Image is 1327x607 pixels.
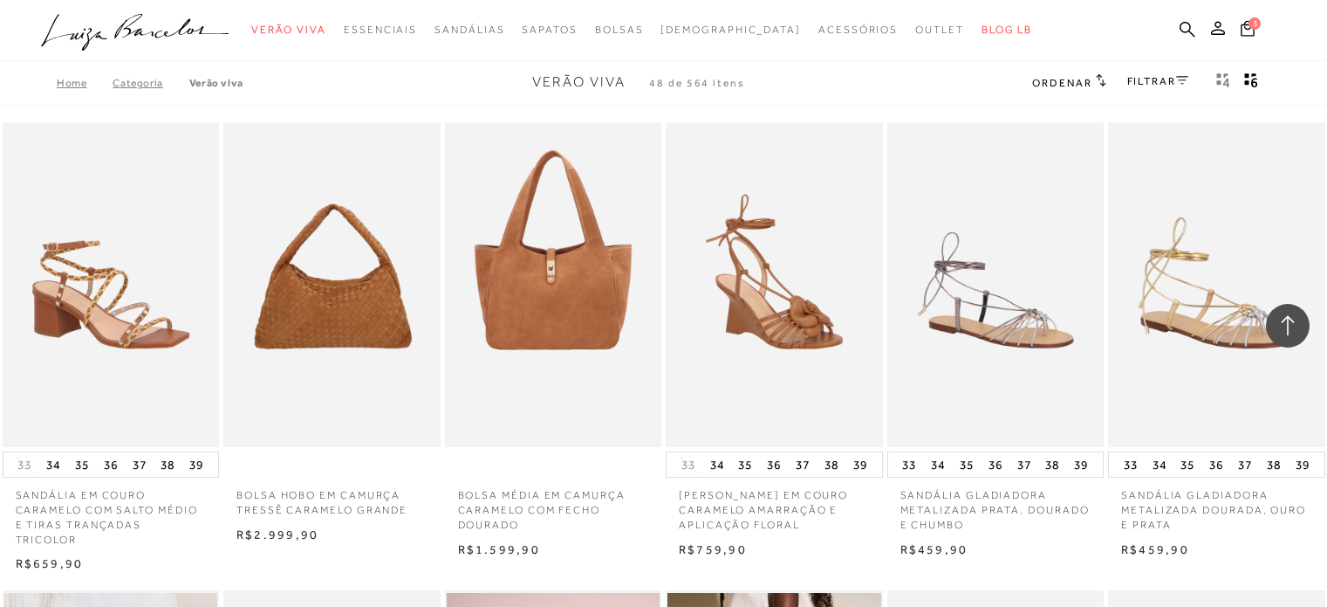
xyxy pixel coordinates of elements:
[225,125,439,445] a: BOLSA HOBO EM CAMURÇA TRESSÊ CARAMELO GRANDE BOLSA HOBO EM CAMURÇA TRESSÊ CARAMELO GRANDE
[1110,125,1324,445] img: SANDÁLIA GLADIADORA METALIZADA DOURADA, OURO E PRATA
[915,24,964,36] span: Outlet
[1204,452,1228,477] button: 36
[1211,72,1235,94] button: Mostrar 4 produtos por linha
[127,452,152,477] button: 37
[344,14,417,46] a: categoryNavScreenReaderText
[447,125,660,445] img: BOLSA MÉDIA EM CAMURÇA CARAMELO COM FECHO DOURADO
[532,74,626,90] span: Verão Viva
[1032,77,1091,89] span: Ordenar
[113,77,188,89] a: Categoria
[4,125,218,445] img: SANDÁLIA EM COURO CARAMELO COM SALTO MÉDIO E TIRAS TRANÇADAS TRICOLOR
[705,452,729,477] button: 34
[818,24,898,36] span: Acessórios
[595,14,644,46] a: categoryNavScreenReaderText
[1127,75,1188,87] a: FILTRAR
[819,452,844,477] button: 38
[99,452,123,477] button: 36
[790,452,815,477] button: 37
[1235,19,1260,43] button: 3
[660,14,801,46] a: noSubCategoriesText
[434,14,504,46] a: categoryNavScreenReaderText
[1248,17,1261,30] span: 3
[954,452,979,477] button: 35
[887,478,1105,532] a: SANDÁLIA GLADIADORA METALIZADA PRATA, DOURADO E CHUMBO
[897,452,921,477] button: 33
[848,452,872,477] button: 39
[236,528,318,541] span: R$2.999,90
[667,125,881,445] a: SANDÁLIA ANABELA EM COURO CARAMELO AMARRAÇÃO E APLICAÇÃO FLORAL SANDÁLIA ANABELA EM COURO CARAMEL...
[445,478,662,532] a: BOLSA MÉDIA EM CAMURÇA CARAMELO COM FECHO DOURADO
[16,556,84,570] span: R$659,90
[649,77,745,89] span: 48 de 564 itens
[679,542,747,556] span: R$759,90
[889,125,1103,445] a: SANDÁLIA GLADIADORA METALIZADA PRATA, DOURADO E CHUMBO SANDÁLIA GLADIADORA METALIZADA PRATA, DOUR...
[667,125,881,445] img: SANDÁLIA ANABELA EM COURO CARAMELO AMARRAÇÃO E APLICAÇÃO FLORAL
[1239,72,1263,94] button: gridText6Desc
[251,14,326,46] a: categoryNavScreenReaderText
[1069,452,1093,477] button: 39
[1175,452,1200,477] button: 35
[889,125,1103,445] img: SANDÁLIA GLADIADORA METALIZADA PRATA, DOURADO E CHUMBO
[1147,452,1172,477] button: 34
[41,452,65,477] button: 34
[3,478,220,547] a: SANDÁLIA EM COURO CARAMELO COM SALTO MÉDIO E TIRAS TRANÇADAS TRICOLOR
[1110,125,1324,445] a: SANDÁLIA GLADIADORA METALIZADA DOURADA, OURO E PRATA SANDÁLIA GLADIADORA METALIZADA DOURADA, OURO...
[251,24,326,36] span: Verão Viva
[1121,542,1189,556] span: R$459,90
[982,24,1032,36] span: BLOG LB
[1108,478,1325,532] a: SANDÁLIA GLADIADORA METALIZADA DOURADA, OURO E PRATA
[1012,452,1036,477] button: 37
[189,77,243,89] a: Verão Viva
[733,452,757,477] button: 35
[676,457,701,473] button: 33
[982,14,1032,46] a: BLOG LB
[12,457,37,473] button: 33
[522,24,577,36] span: Sapatos
[926,452,950,477] button: 34
[666,478,883,532] a: [PERSON_NAME] EM COURO CARAMELO AMARRAÇÃO E APLICAÇÃO FLORAL
[762,452,786,477] button: 36
[983,452,1008,477] button: 36
[660,24,801,36] span: [DEMOGRAPHIC_DATA]
[184,452,209,477] button: 39
[900,542,968,556] span: R$459,90
[223,478,441,518] a: BOLSA HOBO EM CAMURÇA TRESSÊ CARAMELO GRANDE
[434,24,504,36] span: Sandálias
[1290,452,1315,477] button: 39
[1118,452,1143,477] button: 33
[1262,452,1286,477] button: 38
[595,24,644,36] span: Bolsas
[915,14,964,46] a: categoryNavScreenReaderText
[1233,452,1257,477] button: 37
[522,14,577,46] a: categoryNavScreenReaderText
[4,125,218,445] a: SANDÁLIA EM COURO CARAMELO COM SALTO MÉDIO E TIRAS TRANÇADAS TRICOLOR SANDÁLIA EM COURO CARAMELO ...
[818,14,898,46] a: categoryNavScreenReaderText
[1040,452,1064,477] button: 38
[344,24,417,36] span: Essenciais
[447,125,660,445] a: BOLSA MÉDIA EM CAMURÇA CARAMELO COM FECHO DOURADO BOLSA MÉDIA EM CAMURÇA CARAMELO COM FECHO DOURADO
[155,452,180,477] button: 38
[57,77,113,89] a: Home
[70,452,94,477] button: 35
[458,542,540,556] span: R$1.599,90
[225,125,439,445] img: BOLSA HOBO EM CAMURÇA TRESSÊ CARAMELO GRANDE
